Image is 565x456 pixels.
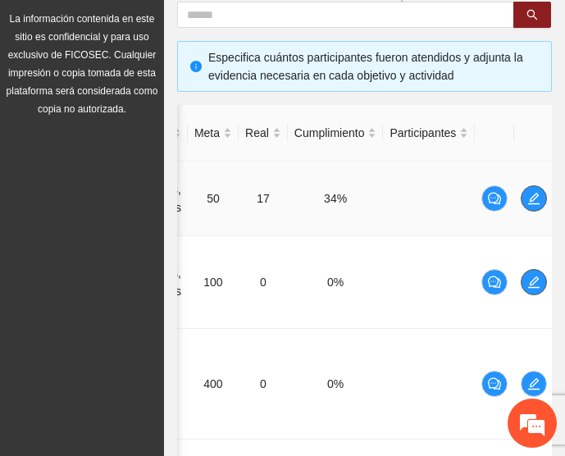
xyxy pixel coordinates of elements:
[288,329,384,440] td: 0%
[481,185,508,212] button: comment
[383,105,475,162] th: Participantes
[481,269,508,295] button: comment
[188,105,239,162] th: Meta
[8,292,312,349] textarea: Escriba su mensaje y pulse “Intro”
[190,61,202,72] span: info-circle
[239,329,288,440] td: 0
[269,8,308,48] div: Minimizar ventana de chat en vivo
[513,2,551,28] button: search
[522,276,546,289] span: edit
[208,48,539,84] div: Especifica cuántos participantes fueron atendidos y adjunta la evidencia necesaria en cada objeti...
[522,377,546,390] span: edit
[245,124,269,142] span: Real
[390,124,456,142] span: Participantes
[288,162,384,236] td: 34%
[194,124,220,142] span: Meta
[188,329,239,440] td: 400
[85,84,276,105] div: Chatee con nosotros ahora
[481,371,508,397] button: comment
[239,105,288,162] th: Real
[188,162,239,236] td: 50
[294,124,365,142] span: Cumplimiento
[522,192,546,205] span: edit
[521,371,547,397] button: edit
[7,13,158,115] span: La información contenida en este sitio es confidencial y para uso exclusivo de FICOSEC. Cualquier...
[95,141,226,307] span: Estamos en línea.
[239,236,288,329] td: 0
[288,236,384,329] td: 0%
[288,105,384,162] th: Cumplimiento
[188,236,239,329] td: 100
[521,269,547,295] button: edit
[521,185,547,212] button: edit
[526,9,538,22] span: search
[239,162,288,236] td: 17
